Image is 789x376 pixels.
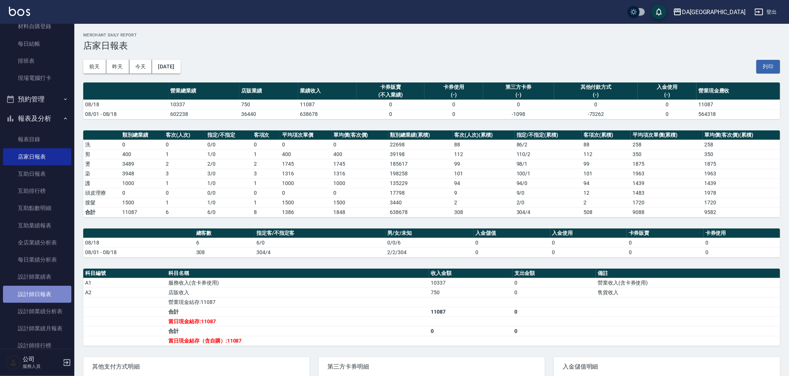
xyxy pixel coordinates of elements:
button: 報表及分析 [3,109,71,128]
td: 1875 [703,159,780,169]
th: 客項次(累積) [582,130,631,140]
button: 列印 [756,60,780,74]
td: 08/01 - 08/18 [83,247,194,257]
div: DA[GEOGRAPHIC_DATA] [682,7,746,17]
td: 36440 [239,109,298,119]
table: a dense table [83,269,780,346]
td: 638678 [388,207,453,217]
td: 1500 [280,198,332,207]
td: 0 [627,247,704,257]
td: 0 [280,188,332,198]
td: 0 [424,100,483,109]
th: 科目名稱 [166,269,429,278]
td: 6 [194,238,255,247]
td: 0 [120,188,164,198]
th: 指定/不指定 [206,130,252,140]
th: 支出金額 [512,269,596,278]
td: 洗 [83,140,120,149]
th: 指定/不指定(累積) [515,130,582,140]
th: 卡券販賣 [627,228,704,238]
td: 3 [164,169,206,178]
td: 0 [704,238,780,247]
td: 94 / 0 [515,178,582,188]
a: 每日業績分析表 [3,251,71,268]
td: 258 [703,140,780,149]
td: 1745 [280,159,332,169]
td: 1848 [332,207,388,217]
td: 0 [357,100,424,109]
td: 0 [512,278,596,288]
th: 男/女/未知 [386,228,474,238]
td: 185617 [388,159,453,169]
td: 99 [453,159,515,169]
p: 服務人員 [23,363,61,370]
td: 258 [631,140,703,149]
span: 入金儲值明細 [563,363,771,370]
td: 1000 [120,178,164,188]
button: 登出 [751,5,780,19]
td: 當日現金結存:11087 [166,317,429,326]
button: save [651,4,666,19]
td: 頭皮理療 [83,188,120,198]
td: 1500 [120,198,164,207]
td: 350 [631,149,703,159]
td: 0 [164,188,206,198]
td: 400 [120,149,164,159]
td: 99 [582,159,631,169]
td: 308 [194,247,255,257]
td: 0 [474,247,550,257]
td: 12 [582,188,631,198]
td: 1 / 0 [206,149,252,159]
td: 112 [453,149,515,159]
td: 9 [453,188,515,198]
th: 類別總業績 [120,130,164,140]
td: 服務收入(含卡券使用) [166,278,429,288]
td: 1978 [703,188,780,198]
td: 94 [582,178,631,188]
td: 3489 [120,159,164,169]
td: 0 [704,247,780,257]
td: 1439 [631,178,703,188]
td: 304/4 [255,247,386,257]
td: 0 [332,188,388,198]
td: 08/18 [83,100,168,109]
td: 1316 [280,169,332,178]
td: 98 / 1 [515,159,582,169]
a: 全店業績分析表 [3,234,71,251]
td: 1 [252,149,280,159]
a: 報表目錄 [3,131,71,148]
td: 0 [424,109,483,119]
td: 當日現金結存（含自購）:11087 [166,336,429,346]
div: 卡券販賣 [359,83,423,91]
div: (-) [556,91,636,99]
a: 現場電腦打卡 [3,69,71,87]
td: 11087 [696,100,780,109]
a: 設計師業績月報表 [3,320,71,337]
td: 營業收入(含卡券使用) [596,278,780,288]
td: 11087 [429,307,512,317]
td: 1 [164,178,206,188]
th: 客項次 [252,130,280,140]
table: a dense table [83,82,780,119]
img: Person [6,355,21,370]
td: 店販收入 [166,288,429,297]
a: 排班表 [3,52,71,69]
td: 0 [483,100,554,109]
td: 1500 [332,198,388,207]
td: 9088 [631,207,703,217]
td: 8 [252,207,280,217]
td: 101 [453,169,515,178]
button: 前天 [83,60,106,74]
div: 其他付款方式 [556,83,636,91]
td: 6/0 [255,238,386,247]
td: 合計 [83,207,120,217]
td: 0 [429,326,512,336]
td: 2 [582,198,631,207]
th: 營業現金應收 [696,82,780,100]
td: 1720 [631,198,703,207]
td: 508 [582,207,631,217]
td: 1720 [703,198,780,207]
td: 0 [474,238,550,247]
td: 0 [280,140,332,149]
a: 設計師日報表 [3,286,71,303]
